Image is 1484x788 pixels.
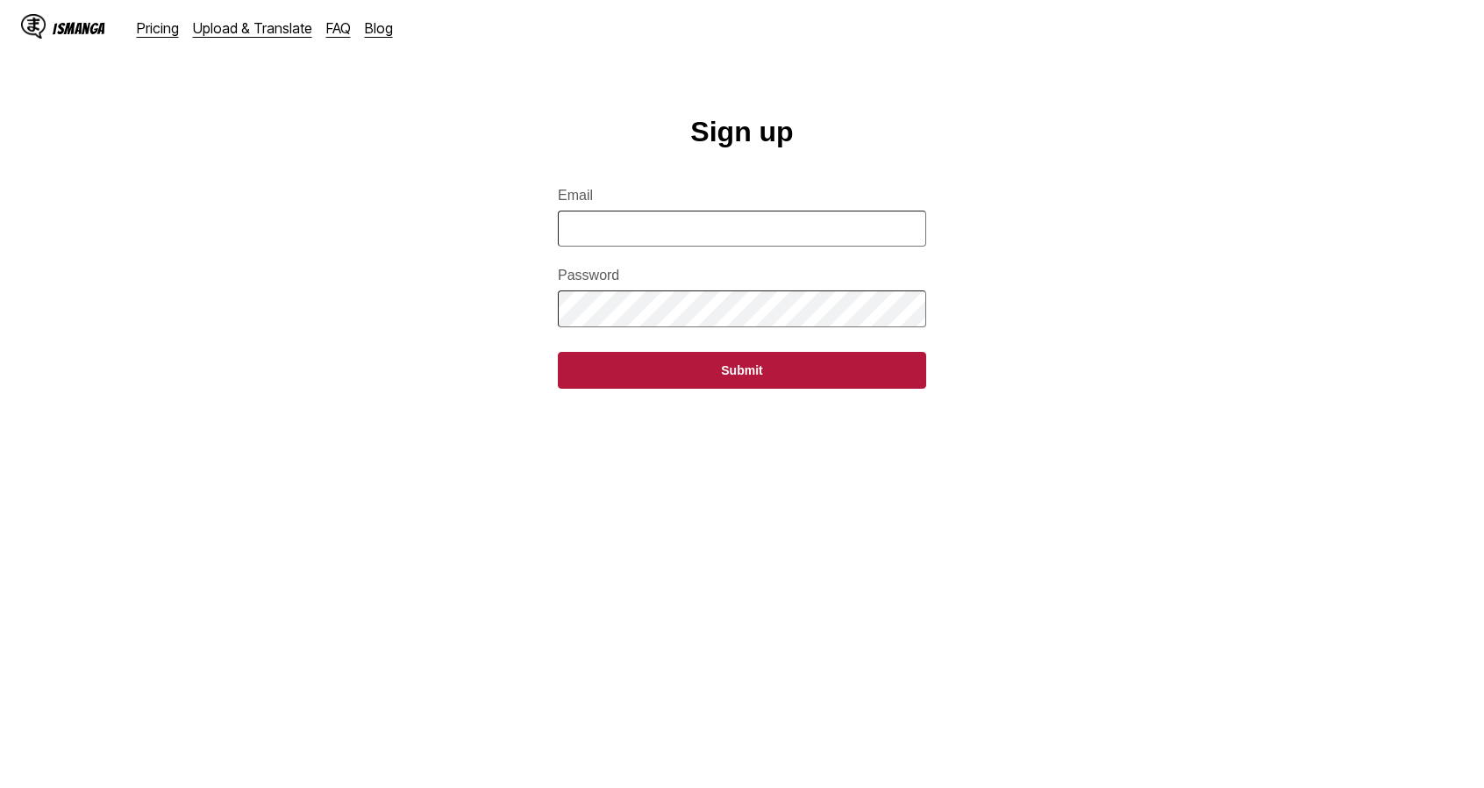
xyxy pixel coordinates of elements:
a: FAQ [326,19,351,37]
a: Pricing [137,19,179,37]
label: Email [558,188,926,204]
div: IsManga [53,20,105,37]
a: IsManga LogoIsManga [21,14,137,42]
img: IsManga Logo [21,14,46,39]
a: Upload & Translate [193,19,312,37]
h1: Sign up [690,116,793,148]
label: Password [558,268,926,283]
a: Blog [365,19,393,37]
button: Submit [558,352,926,389]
